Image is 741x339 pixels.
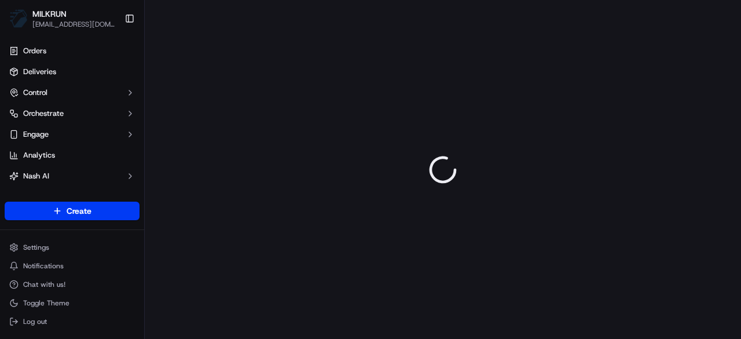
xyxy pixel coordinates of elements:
a: Analytics [5,146,140,165]
button: MILKRUN [32,8,67,20]
span: Chat with us! [23,280,65,289]
span: Engage [23,129,49,140]
span: Orchestrate [23,108,64,119]
button: Settings [5,239,140,256]
button: Notifications [5,258,140,274]
button: Engage [5,125,140,144]
span: Analytics [23,150,55,161]
span: Deliveries [23,67,56,77]
a: Product Catalog [5,188,140,206]
button: Control [5,83,140,102]
span: Orders [23,46,46,56]
button: [EMAIL_ADDRESS][DOMAIN_NAME] [32,20,115,29]
button: Chat with us! [5,276,140,293]
span: Toggle Theme [23,298,69,308]
span: Settings [23,243,49,252]
span: Control [23,88,47,98]
a: Deliveries [5,63,140,81]
button: Orchestrate [5,104,140,123]
img: MILKRUN [9,9,28,28]
span: Product Catalog [23,192,79,202]
button: Nash AI [5,167,140,185]
span: Log out [23,317,47,326]
span: Create [67,205,91,217]
span: Nash AI [23,171,49,181]
button: Create [5,202,140,220]
span: Notifications [23,261,64,271]
button: Log out [5,314,140,330]
button: MILKRUNMILKRUN[EMAIL_ADDRESS][DOMAIN_NAME] [5,5,120,32]
a: Orders [5,42,140,60]
button: Toggle Theme [5,295,140,311]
